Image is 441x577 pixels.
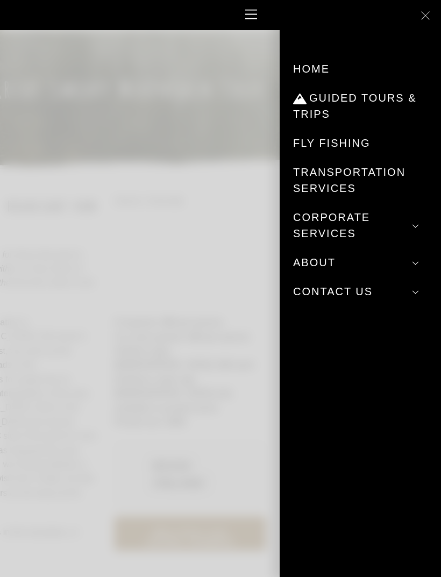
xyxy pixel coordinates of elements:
a: Home [293,54,428,83]
a: Contact Us [293,277,428,306]
a: Close menu [415,5,436,26]
a: About [293,248,428,277]
a: Fly Fishing [293,129,428,158]
a: Guided Tours & Trips [293,83,428,129]
a: Corporate Services [293,203,428,248]
a: Transportation Services [293,158,428,203]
